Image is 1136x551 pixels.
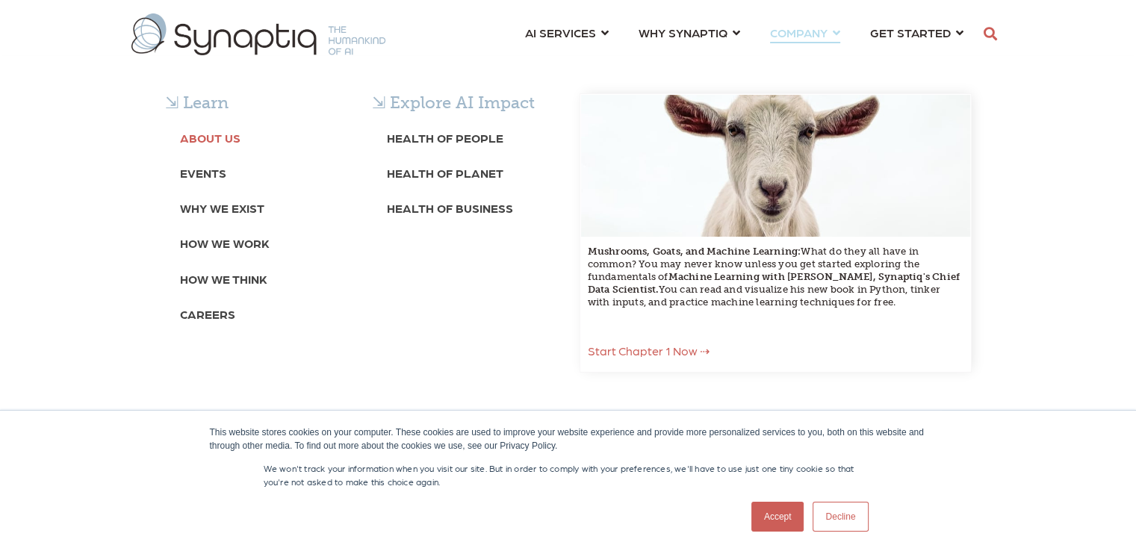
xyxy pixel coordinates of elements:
[751,502,804,532] a: Accept
[639,22,727,43] span: WHY SYNAPTIQ
[210,426,927,452] div: This website stores cookies on your computer. These cookies are used to improve your website expe...
[770,19,840,46] a: COMPANY
[264,461,873,488] p: We won't track your information when you visit our site. But in order to comply with your prefere...
[870,19,963,46] a: GET STARTED
[525,22,596,43] span: AI SERVICES
[813,502,868,532] a: Decline
[770,22,828,43] span: COMPANY
[870,22,951,43] span: GET STARTED
[525,19,609,46] a: AI SERVICES
[639,19,740,46] a: WHY SYNAPTIQ
[131,13,385,55] img: synaptiq logo-1
[510,7,978,61] nav: menu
